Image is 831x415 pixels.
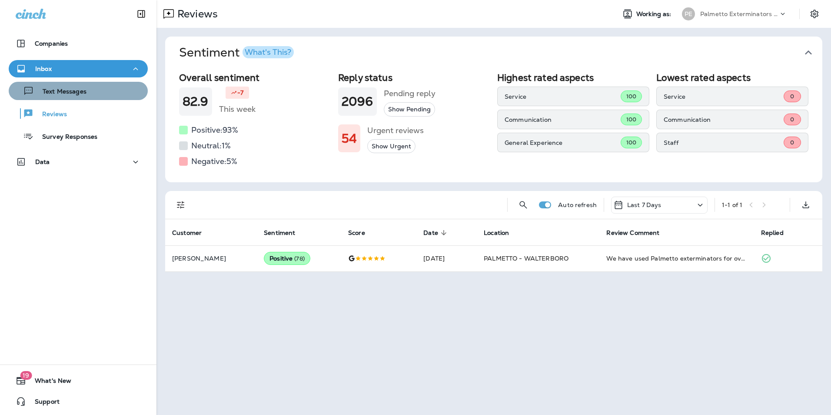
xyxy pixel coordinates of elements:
span: Review Comment [606,229,671,237]
p: Reviews [33,110,67,119]
span: Location [484,229,509,237]
h5: Negative: 5 % [191,154,237,168]
span: 0 [790,93,794,100]
span: Working as: [636,10,673,18]
div: Positive [264,252,310,265]
h1: 54 [342,131,357,146]
p: Auto refresh [558,201,597,208]
button: 19What's New [9,372,148,389]
button: Support [9,393,148,410]
span: Sentiment [264,229,295,237]
p: General Experience [505,139,621,146]
p: Inbox [35,65,52,72]
span: Sentiment [264,229,306,237]
span: What's New [26,377,71,388]
button: Filters [172,196,189,214]
h5: Neutral: 1 % [191,139,231,153]
span: 0 [790,116,794,123]
span: 100 [626,139,636,146]
button: Inbox [9,60,148,77]
button: Settings [807,6,822,22]
span: 100 [626,116,636,123]
span: Replied [761,229,784,237]
p: Text Messages [34,88,86,96]
h2: Reply status [338,72,490,83]
div: 1 - 1 of 1 [722,201,742,208]
h2: Highest rated aspects [497,72,649,83]
h1: 82.9 [183,94,209,109]
button: Collapse Sidebar [129,5,153,23]
span: Review Comment [606,229,659,237]
p: Last 7 Days [627,201,661,208]
button: Reviews [9,104,148,123]
button: Show Urgent [367,139,415,154]
p: Communication [664,116,784,123]
span: Support [26,398,60,408]
p: Palmetto Exterminators LLC [700,10,778,17]
button: Search Reviews [515,196,532,214]
span: Replied [761,229,795,237]
h5: This week [219,102,256,116]
p: Staff [664,139,784,146]
p: -7 [237,88,243,97]
h2: Overall sentiment [179,72,331,83]
div: SentimentWhat's This? [165,69,822,182]
h5: Positive: 93 % [191,123,238,137]
span: ( 78 ) [294,255,305,262]
div: We have used Palmetto exterminators for over 23 years and have been pleased with their services. ... [606,254,747,263]
span: Location [484,229,520,237]
button: Survey Responses [9,127,148,145]
span: PALMETTO - WALTERBORO [484,254,568,262]
p: Survey Responses [33,133,97,141]
button: What's This? [243,46,294,58]
p: Reviews [174,7,218,20]
p: Data [35,158,50,165]
button: Companies [9,35,148,52]
h1: Sentiment [179,45,294,60]
h2: Lowest rated aspects [656,72,808,83]
button: Text Messages [9,82,148,100]
button: Show Pending [384,102,435,117]
div: What's This? [245,48,291,56]
span: Score [348,229,376,237]
p: Service [505,93,621,100]
td: [DATE] [416,245,477,271]
h1: 2096 [342,94,373,109]
h5: Pending reply [384,87,435,100]
span: Date [423,229,449,237]
h5: Urgent reviews [367,124,424,137]
div: PE [682,7,695,20]
span: 19 [20,371,32,380]
span: Score [348,229,365,237]
p: Companies [35,40,68,47]
span: 100 [626,93,636,100]
span: 0 [790,139,794,146]
span: Date [423,229,438,237]
button: Export as CSV [797,196,814,214]
button: Data [9,153,148,171]
button: SentimentWhat's This? [172,37,829,69]
p: Service [664,93,784,100]
span: Customer [172,229,213,237]
p: [PERSON_NAME] [172,255,250,262]
span: Customer [172,229,202,237]
p: Communication [505,116,621,123]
